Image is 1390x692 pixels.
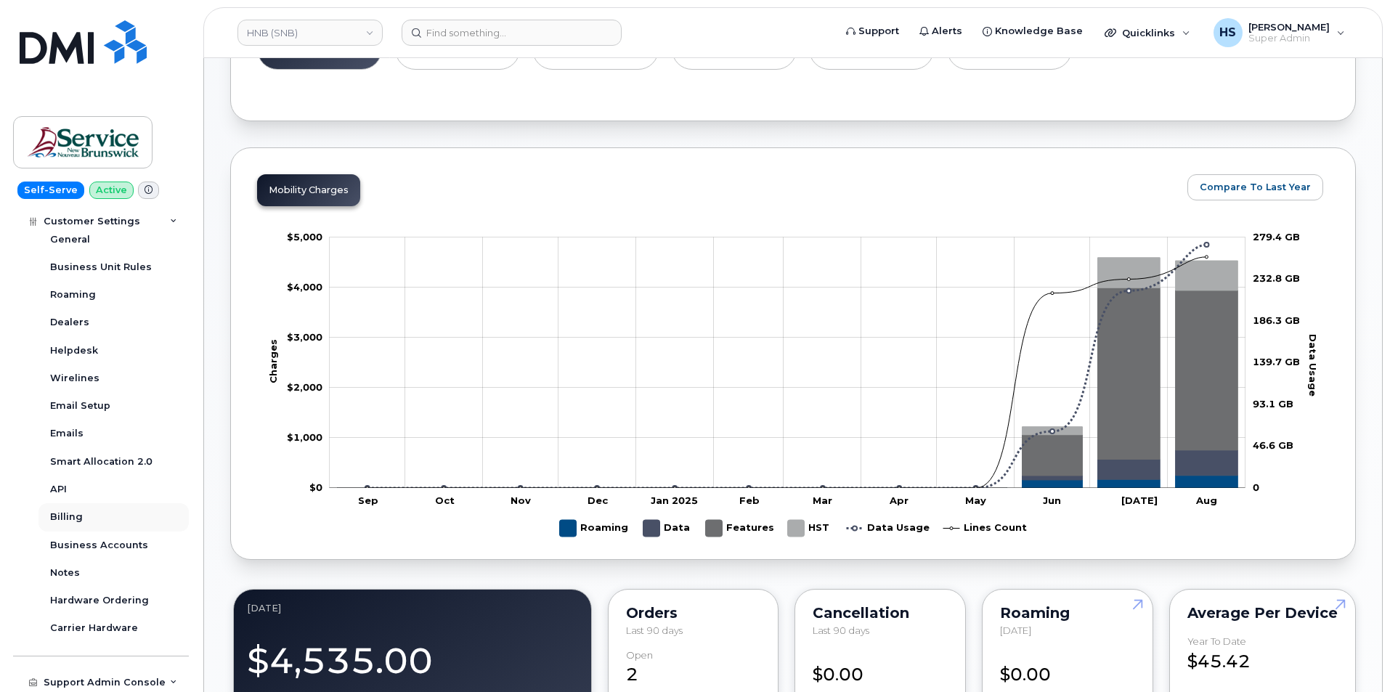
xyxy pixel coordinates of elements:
[287,231,322,243] g: $0
[287,431,322,443] tspan: $1,000
[1248,21,1330,33] span: [PERSON_NAME]
[1187,636,1338,674] div: $45.42
[995,24,1083,38] span: Knowledge Base
[287,281,322,293] tspan: $4,000
[813,607,948,619] div: Cancellation
[287,381,322,393] g: $0
[909,17,972,46] a: Alerts
[511,494,531,506] tspan: Nov
[287,231,322,243] tspan: $5,000
[1094,18,1200,47] div: Quicklinks
[706,514,774,542] g: Features
[267,231,1320,542] g: Chart
[287,331,322,343] g: $0
[337,450,1237,488] g: Data
[1203,18,1355,47] div: Heather Space
[1253,314,1300,326] tspan: 186.3 GB
[813,650,948,688] div: $0.00
[813,494,832,506] tspan: Mar
[1043,494,1061,506] tspan: Jun
[1187,636,1246,647] div: Year to Date
[237,20,383,46] a: HNB (SNB)
[1219,24,1236,41] span: HS
[626,650,761,688] div: 2
[287,431,322,443] g: $0
[1000,624,1031,636] span: [DATE]
[402,20,622,46] input: Find something...
[889,494,909,506] tspan: Apr
[788,514,832,542] g: HST
[1200,180,1311,194] span: Compare To Last Year
[1253,231,1300,243] tspan: 279.4 GB
[932,24,962,38] span: Alerts
[560,514,1027,542] g: Legend
[1195,494,1217,506] tspan: Aug
[651,494,698,506] tspan: Jan 2025
[287,381,322,393] tspan: $2,000
[435,494,455,506] tspan: Oct
[267,339,279,383] tspan: Charges
[337,476,1237,488] g: Roaming
[588,494,609,506] tspan: Dec
[1187,607,1338,619] div: Average per Device
[972,17,1093,46] a: Knowledge Base
[813,624,869,636] span: Last 90 days
[309,481,322,493] tspan: $0
[1122,27,1175,38] span: Quicklinks
[1253,356,1300,367] tspan: 139.7 GB
[943,514,1027,542] g: Lines Count
[1121,494,1158,506] tspan: [DATE]
[337,288,1237,488] g: Features
[358,494,378,506] tspan: Sep
[1253,272,1300,284] tspan: 232.8 GB
[626,650,653,661] div: Open
[1187,174,1323,200] button: Compare To Last Year
[287,281,322,293] g: $0
[626,607,761,619] div: Orders
[1253,398,1293,410] tspan: 93.1 GB
[847,514,930,542] g: Data Usage
[965,494,986,506] tspan: May
[1307,333,1319,396] tspan: Data Usage
[626,624,683,636] span: Last 90 days
[1000,650,1135,688] div: $0.00
[643,514,691,542] g: Data
[247,603,578,614] div: August 2025
[1248,33,1330,44] span: Super Admin
[287,331,322,343] tspan: $3,000
[836,17,909,46] a: Support
[1000,607,1135,619] div: Roaming
[560,514,629,542] g: Roaming
[1253,481,1259,493] tspan: 0
[739,494,760,506] tspan: Feb
[858,24,899,38] span: Support
[1253,439,1293,451] tspan: 46.6 GB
